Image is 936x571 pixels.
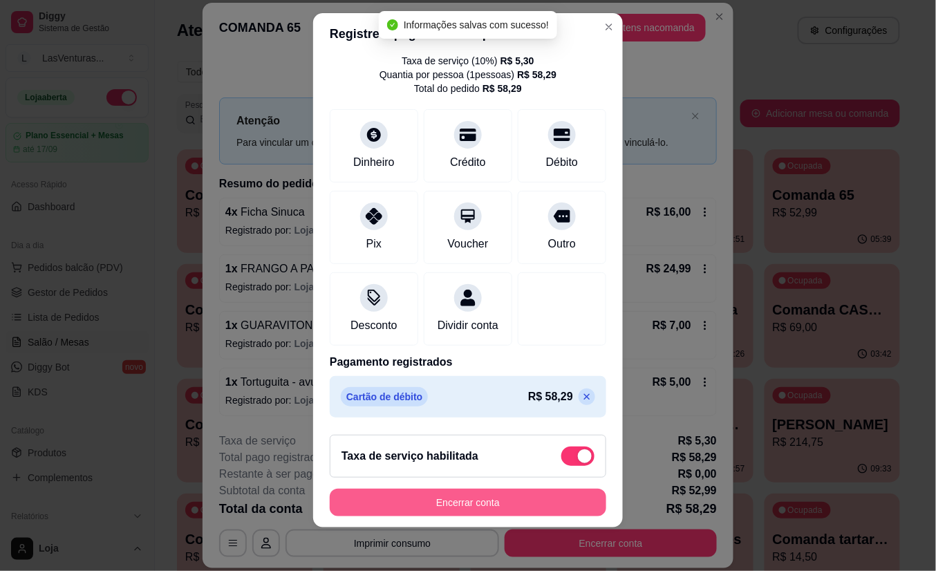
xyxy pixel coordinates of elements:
div: Taxa de serviço ( 10 %) [402,54,534,68]
span: check-circle [387,19,398,30]
h2: Taxa de serviço habilitada [341,448,478,465]
div: R$ 5,30 [500,54,534,68]
p: R$ 58,29 [528,389,573,405]
span: Informações salvas com sucesso! [404,19,549,30]
button: Encerrar conta [330,489,606,516]
header: Registre o pagamento do pedido [313,13,623,55]
div: Quantia por pessoa ( 1 pessoas) [380,68,556,82]
button: Close [598,16,620,38]
div: R$ 58,29 [517,68,556,82]
div: Desconto [350,317,397,334]
p: Cartão de débito [341,387,428,406]
div: Dividir conta [438,317,498,334]
div: Outro [548,236,576,252]
div: Total do pedido [414,82,522,95]
div: Dinheiro [353,154,395,171]
div: R$ 58,29 [483,82,522,95]
div: Crédito [450,154,486,171]
div: Débito [546,154,578,171]
p: Pagamento registrados [330,354,606,371]
div: Pix [366,236,382,252]
div: Voucher [448,236,489,252]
